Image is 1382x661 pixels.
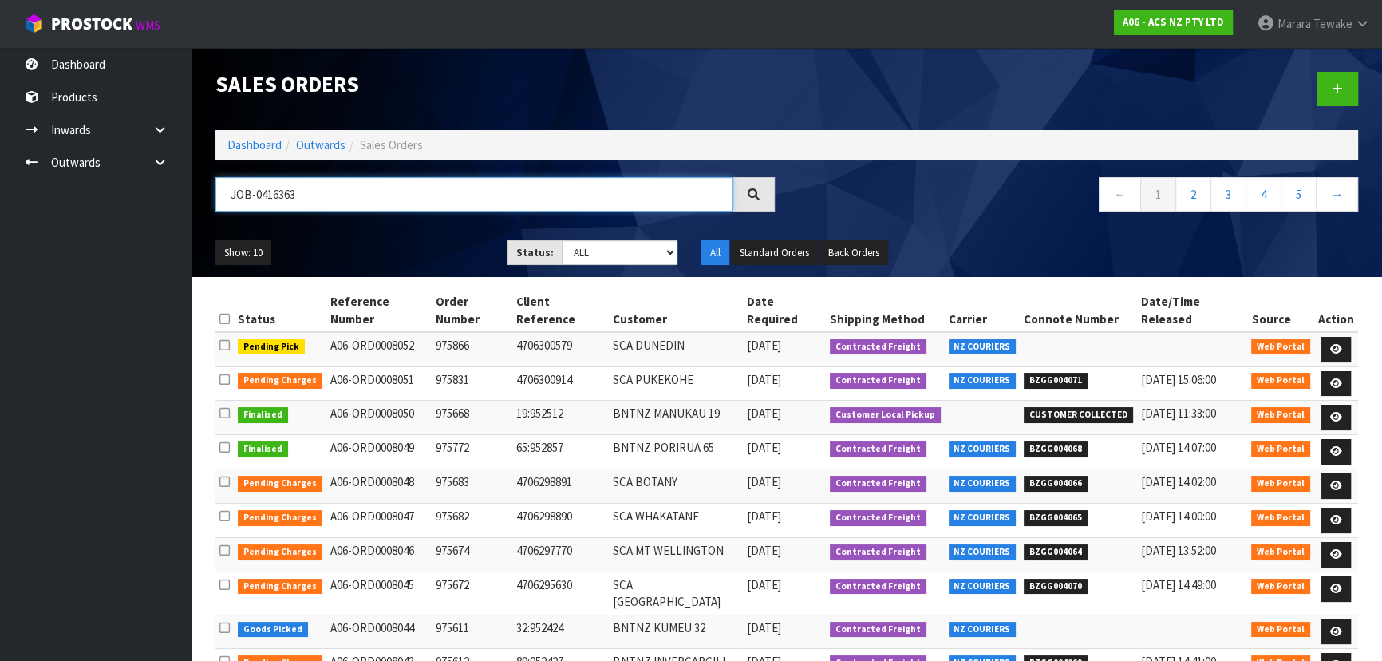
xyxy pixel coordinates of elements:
[512,289,609,332] th: Client Reference
[949,339,1017,355] span: NZ COURIERS
[1251,407,1310,423] span: Web Portal
[949,441,1017,457] span: NZ COURIERS
[1123,15,1224,29] strong: A06 - ACS NZ PTY LTD
[747,372,781,387] span: [DATE]
[609,332,743,366] td: SCA DUNEDIN
[512,435,609,469] td: 65:952857
[949,373,1017,389] span: NZ COURIERS
[227,137,282,152] a: Dashboard
[215,240,271,266] button: Show: 10
[238,373,322,389] span: Pending Charges
[1141,372,1216,387] span: [DATE] 15:06:00
[512,366,609,401] td: 4706300914
[360,137,423,152] span: Sales Orders
[1141,406,1216,421] span: [DATE] 11:33:00
[945,289,1021,332] th: Carrier
[830,510,926,526] span: Contracted Freight
[1316,177,1358,212] a: →
[1247,289,1314,332] th: Source
[826,289,945,332] th: Shipping Method
[949,544,1017,560] span: NZ COURIERS
[238,579,322,595] span: Pending Charges
[1114,10,1233,35] a: A06 - ACS NZ PTY LTD
[1140,177,1176,212] a: 1
[512,401,609,435] td: 19:952512
[1251,339,1310,355] span: Web Portal
[1277,16,1311,31] span: Marara
[238,544,322,560] span: Pending Charges
[326,504,432,538] td: A06-ORD0008047
[296,137,345,152] a: Outwards
[512,504,609,538] td: 4706298890
[432,401,512,435] td: 975668
[1141,543,1216,558] span: [DATE] 13:52:00
[747,406,781,421] span: [DATE]
[432,469,512,504] td: 975683
[238,476,322,492] span: Pending Charges
[516,246,554,259] strong: Status:
[136,18,160,33] small: WMS
[830,407,941,423] span: Customer Local Pickup
[1141,509,1216,524] span: [DATE] 14:00:00
[819,240,888,266] button: Back Orders
[1024,510,1088,526] span: BZGG004065
[609,366,743,401] td: SCA PUKEKOHE
[830,544,926,560] span: Contracted Freight
[1141,474,1216,489] span: [DATE] 14:02:00
[215,72,775,96] h1: Sales Orders
[215,177,733,212] input: Search sales orders
[512,332,609,366] td: 4706300579
[326,435,432,469] td: A06-ORD0008049
[512,572,609,615] td: 4706295630
[731,240,818,266] button: Standard Orders
[1024,476,1088,492] span: BZGG004066
[799,177,1358,216] nav: Page navigation
[326,366,432,401] td: A06-ORD0008051
[432,332,512,366] td: 975866
[1251,373,1310,389] span: Web Portal
[238,441,288,457] span: Finalised
[609,469,743,504] td: SCA BOTANY
[326,538,432,572] td: A06-ORD0008046
[949,579,1017,595] span: NZ COURIERS
[830,622,926,638] span: Contracted Freight
[609,435,743,469] td: BNTNZ PORIRUA 65
[432,615,512,649] td: 975611
[1251,544,1310,560] span: Web Portal
[1024,407,1133,423] span: CUSTOMER COLLECTED
[326,401,432,435] td: A06-ORD0008050
[1024,441,1088,457] span: BZGG004068
[1024,373,1088,389] span: BZGG004071
[1175,177,1211,212] a: 2
[432,435,512,469] td: 975772
[326,469,432,504] td: A06-ORD0008048
[1024,579,1088,595] span: BZGG004070
[949,622,1017,638] span: NZ COURIERS
[326,615,432,649] td: A06-ORD0008044
[609,538,743,572] td: SCA MT WELLINGTON
[238,622,308,638] span: Goods Picked
[747,577,781,592] span: [DATE]
[1141,577,1216,592] span: [DATE] 14:49:00
[1251,622,1310,638] span: Web Portal
[609,504,743,538] td: SCA WHAKATANE
[609,401,743,435] td: BNTNZ MANUKAU 19
[326,332,432,366] td: A06-ORD0008052
[747,474,781,489] span: [DATE]
[326,289,432,332] th: Reference Number
[1314,289,1358,332] th: Action
[512,538,609,572] td: 4706297770
[1251,510,1310,526] span: Web Portal
[1137,289,1248,332] th: Date/Time Released
[1024,544,1088,560] span: BZGG004064
[432,504,512,538] td: 975682
[949,510,1017,526] span: NZ COURIERS
[830,579,926,595] span: Contracted Freight
[830,441,926,457] span: Contracted Freight
[609,615,743,649] td: BNTNZ KUMEU 32
[747,543,781,558] span: [DATE]
[747,509,781,524] span: [DATE]
[432,289,512,332] th: Order Number
[830,476,926,492] span: Contracted Freight
[432,572,512,615] td: 975672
